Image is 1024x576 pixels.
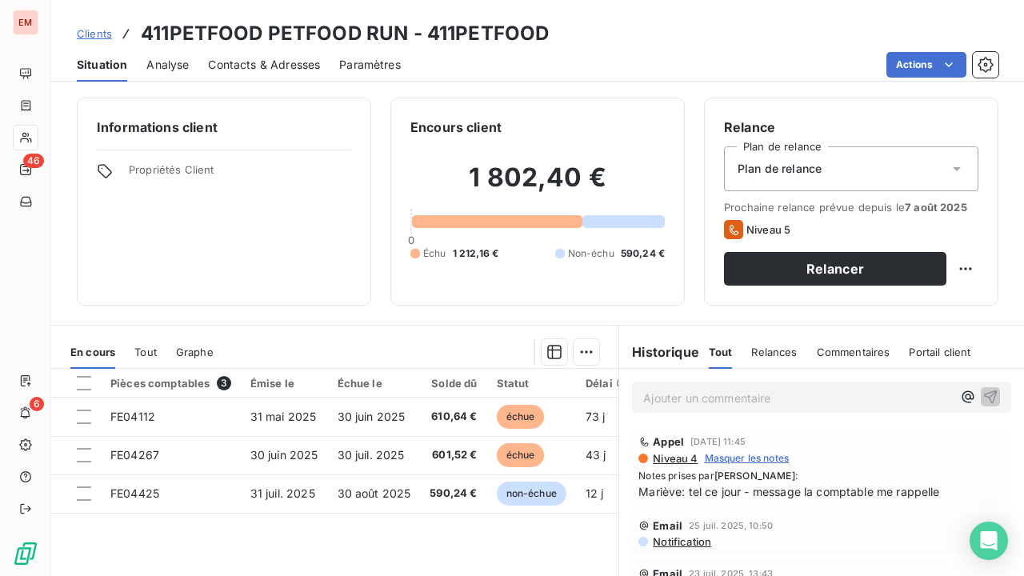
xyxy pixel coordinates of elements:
[653,435,684,448] span: Appel
[430,486,477,502] span: 590,24 €
[689,521,773,530] span: 25 juil. 2025, 10:50
[410,118,502,137] h6: Encours client
[176,346,214,358] span: Graphe
[568,246,614,261] span: Non-échu
[13,541,38,566] img: Logo LeanPay
[709,346,733,358] span: Tout
[586,448,606,462] span: 43 j
[651,452,698,465] span: Niveau 4
[423,246,446,261] span: Échu
[338,486,411,500] span: 30 août 2025
[586,410,606,423] span: 73 j
[497,443,545,467] span: échue
[586,377,629,390] div: Délai
[217,376,231,390] span: 3
[817,346,890,358] span: Commentaires
[886,52,966,78] button: Actions
[77,26,112,42] a: Clients
[141,19,549,48] h3: 411PETFOOD PETFOOD RUN - 411PETFOOD
[430,377,477,390] div: Solde dû
[129,163,351,186] span: Propriétés Client
[13,157,38,182] a: 46
[23,154,44,168] span: 46
[77,27,112,40] span: Clients
[146,57,189,73] span: Analyse
[430,447,477,463] span: 601,52 €
[338,377,411,390] div: Échue le
[905,201,967,214] span: 7 août 2025
[338,448,405,462] span: 30 juil. 2025
[690,437,746,446] span: [DATE] 11:45
[746,223,790,236] span: Niveau 5
[497,482,566,506] span: non-échue
[97,118,351,137] h6: Informations client
[110,448,159,462] span: FE04267
[339,57,401,73] span: Paramètres
[724,118,978,137] h6: Relance
[134,346,157,358] span: Tout
[408,234,414,246] span: 0
[77,57,127,73] span: Situation
[430,409,477,425] span: 610,64 €
[705,451,790,466] span: Masquer les notes
[250,448,318,462] span: 30 juin 2025
[909,346,970,358] span: Portail client
[70,346,115,358] span: En cours
[250,486,315,500] span: 31 juil. 2025
[453,246,499,261] span: 1 212,16 €
[30,397,44,411] span: 6
[110,376,231,390] div: Pièces comptables
[497,405,545,429] span: échue
[110,410,155,423] span: FE04112
[738,161,822,177] span: Plan de relance
[619,342,699,362] h6: Historique
[13,10,38,35] div: EM
[638,469,1005,483] span: Notes prises par :
[724,252,946,286] button: Relancer
[751,346,797,358] span: Relances
[714,470,795,482] span: [PERSON_NAME]
[970,522,1008,560] div: Open Intercom Messenger
[410,162,665,210] h2: 1 802,40 €
[621,246,665,261] span: 590,24 €
[497,377,566,390] div: Statut
[724,201,978,214] span: Prochaine relance prévue depuis le
[208,57,320,73] span: Contacts & Adresses
[651,535,711,548] span: Notification
[110,486,159,500] span: FE04425
[653,519,682,532] span: Email
[250,410,317,423] span: 31 mai 2025
[338,410,406,423] span: 30 juin 2025
[586,486,604,500] span: 12 j
[638,483,1005,500] span: Mariève: tel ce jour - message la comptable me rappelle
[250,377,318,390] div: Émise le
